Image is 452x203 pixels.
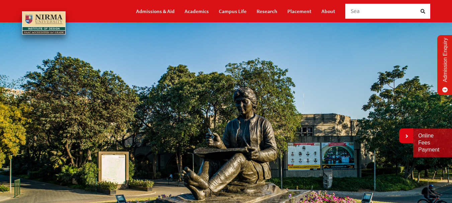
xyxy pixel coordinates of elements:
[351,7,360,15] span: Sea
[22,11,66,34] img: main_logo
[185,5,209,17] a: Academics
[418,132,447,153] a: Online Fees Payment
[136,5,175,17] a: Admissions & Aid
[322,5,335,17] a: About
[257,5,277,17] a: Research
[287,5,311,17] a: Placement
[219,5,247,17] a: Campus Life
